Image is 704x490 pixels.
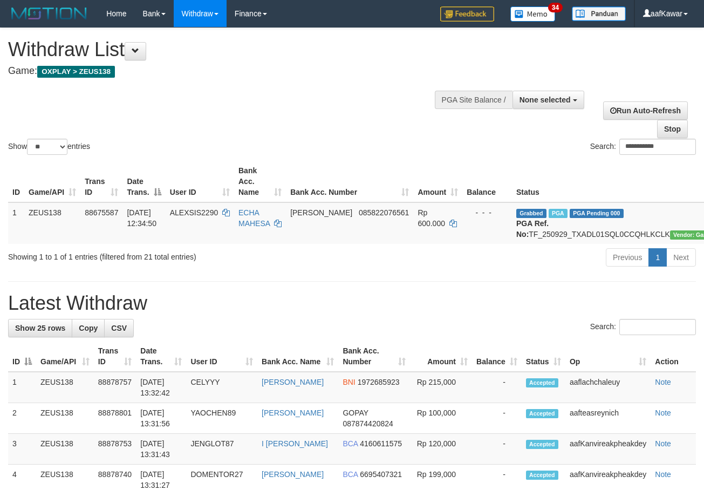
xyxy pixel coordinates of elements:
[565,341,651,372] th: Op: activate to sort column ascending
[338,341,410,372] th: Bank Acc. Number: activate to sort column ascending
[565,403,651,434] td: aafteasreynich
[186,434,257,465] td: JENGLOT87
[136,434,186,465] td: [DATE] 13:31:43
[410,341,472,372] th: Amount: activate to sort column ascending
[655,439,671,448] a: Note
[94,434,136,465] td: 88878753
[522,341,565,372] th: Status: activate to sort column ascending
[286,161,413,202] th: Bank Acc. Number: activate to sort column ascending
[435,91,512,109] div: PGA Site Balance /
[8,372,36,403] td: 1
[104,319,134,337] a: CSV
[655,409,671,417] a: Note
[358,378,400,386] span: Copy 1972685923 to clipboard
[590,319,696,335] label: Search:
[262,378,324,386] a: [PERSON_NAME]
[8,434,36,465] td: 3
[127,208,156,228] span: [DATE] 12:34:50
[655,470,671,479] a: Note
[36,403,94,434] td: ZEUS138
[603,101,688,120] a: Run Auto-Refresh
[8,66,459,77] h4: Game:
[343,419,393,428] span: Copy 087874420824 to clipboard
[111,324,127,332] span: CSV
[24,161,80,202] th: Game/API: activate to sort column ascending
[8,139,90,155] label: Show entries
[418,208,445,228] span: Rp 600.000
[570,209,624,218] span: PGA Pending
[657,120,688,138] a: Stop
[234,161,286,202] th: Bank Acc. Name: activate to sort column ascending
[360,439,402,448] span: Copy 4160611575 to clipboard
[440,6,494,22] img: Feedback.jpg
[257,341,338,372] th: Bank Acc. Name: activate to sort column ascending
[512,91,584,109] button: None selected
[262,409,324,417] a: [PERSON_NAME]
[619,139,696,155] input: Search:
[343,409,368,417] span: GOPAY
[290,208,352,217] span: [PERSON_NAME]
[36,341,94,372] th: Game/API: activate to sort column ascending
[8,202,24,244] td: 1
[262,439,328,448] a: I [PERSON_NAME]
[166,161,234,202] th: User ID: activate to sort column ascending
[359,208,409,217] span: Copy 085822076561 to clipboard
[510,6,556,22] img: Button%20Memo.svg
[72,319,105,337] a: Copy
[472,341,522,372] th: Balance: activate to sort column ascending
[360,470,402,479] span: Copy 6695407321 to clipboard
[238,208,270,228] a: ECHA MAHESA
[94,341,136,372] th: Trans ID: activate to sort column ascending
[136,372,186,403] td: [DATE] 13:32:42
[516,209,546,218] span: Grabbed
[37,66,115,78] span: OXPLAY > ZEUS138
[36,372,94,403] td: ZEUS138
[565,372,651,403] td: aaflachchaleuy
[80,161,122,202] th: Trans ID: activate to sort column ascending
[186,403,257,434] td: YAOCHEN89
[548,3,563,12] span: 34
[343,378,355,386] span: BNI
[410,403,472,434] td: Rp 100,000
[526,440,558,449] span: Accepted
[410,372,472,403] td: Rp 215,000
[136,403,186,434] td: [DATE] 13:31:56
[472,372,522,403] td: -
[520,96,571,104] span: None selected
[27,139,67,155] select: Showentries
[648,248,667,267] a: 1
[8,39,459,60] h1: Withdraw List
[262,470,324,479] a: [PERSON_NAME]
[565,434,651,465] td: aafKanvireakpheakdey
[467,207,508,218] div: - - -
[343,470,358,479] span: BCA
[186,372,257,403] td: CELYYY
[8,403,36,434] td: 2
[122,161,165,202] th: Date Trans.: activate to sort column descending
[462,161,512,202] th: Balance
[651,341,696,372] th: Action
[170,208,218,217] span: ALEXSIS2290
[8,319,72,337] a: Show 25 rows
[410,434,472,465] td: Rp 120,000
[94,403,136,434] td: 88878801
[526,409,558,418] span: Accepted
[8,247,285,262] div: Showing 1 to 1 of 1 entries (filtered from 21 total entries)
[526,378,558,387] span: Accepted
[549,209,568,218] span: Marked by aafpengsreynich
[572,6,626,21] img: panduan.png
[666,248,696,267] a: Next
[8,5,90,22] img: MOTION_logo.png
[136,341,186,372] th: Date Trans.: activate to sort column ascending
[8,161,24,202] th: ID
[606,248,649,267] a: Previous
[24,202,80,244] td: ZEUS138
[413,161,462,202] th: Amount: activate to sort column ascending
[186,341,257,372] th: User ID: activate to sort column ascending
[590,139,696,155] label: Search:
[619,319,696,335] input: Search:
[15,324,65,332] span: Show 25 rows
[472,403,522,434] td: -
[516,219,549,239] b: PGA Ref. No:
[343,439,358,448] span: BCA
